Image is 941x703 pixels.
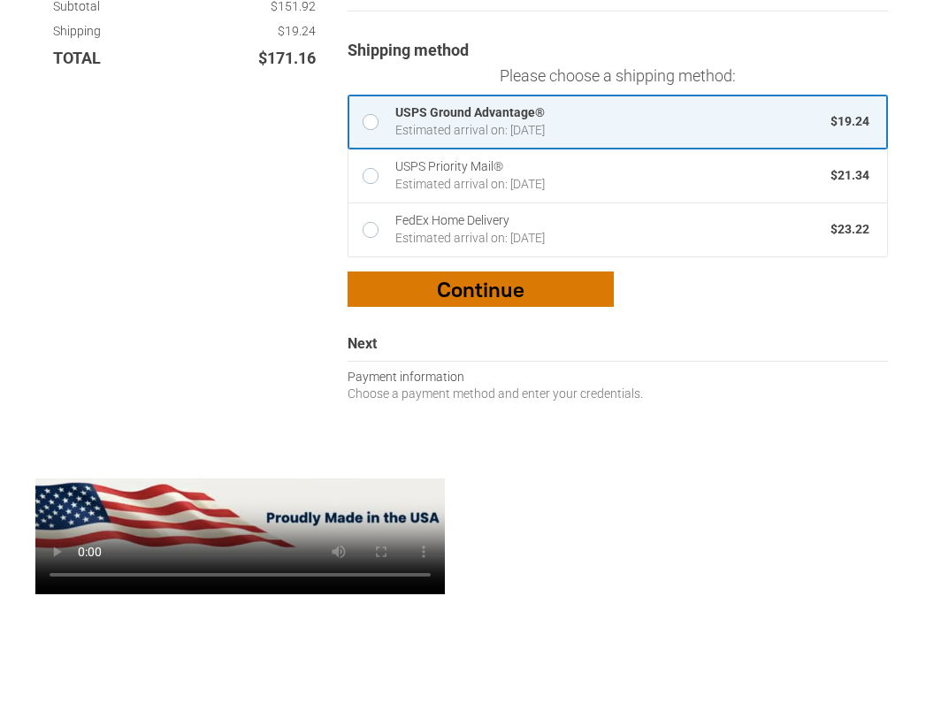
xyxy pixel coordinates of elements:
[395,176,813,194] div: Estimated arrival on: [DATE]
[348,271,615,307] button: Continue
[395,122,813,140] div: Estimated arrival on: [DATE]
[348,64,888,88] p: Please choose a shipping method:
[183,23,316,48] td: $19.24
[830,167,869,185] div: $21.34
[395,212,822,230] div: FedEx Home Delivery
[830,221,869,239] div: $23.22
[348,335,888,362] div: Next
[258,47,316,69] span: $171.16
[348,386,888,403] div: Choose a payment method and enter your credentials.
[395,158,822,176] div: USPS Priority Mail®
[348,40,888,60] div: Shipping method
[395,230,813,248] div: Estimated arrival on: [DATE]
[395,104,822,122] div: USPS Ground Advantage®
[53,23,101,41] span: Shipping
[53,47,161,69] td: Total
[830,113,869,131] div: $19.24
[348,369,888,386] div: Payment information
